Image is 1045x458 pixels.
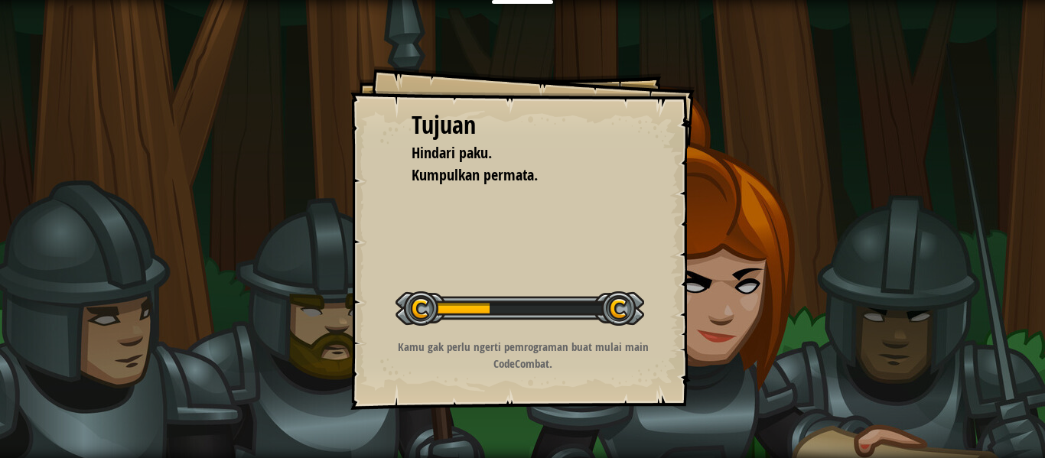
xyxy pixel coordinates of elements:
[412,164,538,185] span: Kumpulkan permata.
[392,164,630,187] li: Kumpulkan permata.
[392,142,630,164] li: Hindari paku.
[412,142,492,163] span: Hindari paku.
[369,339,676,372] p: Kamu gak perlu ngerti pemrograman buat mulai main CodeCombat.
[412,108,633,143] div: Tujuan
